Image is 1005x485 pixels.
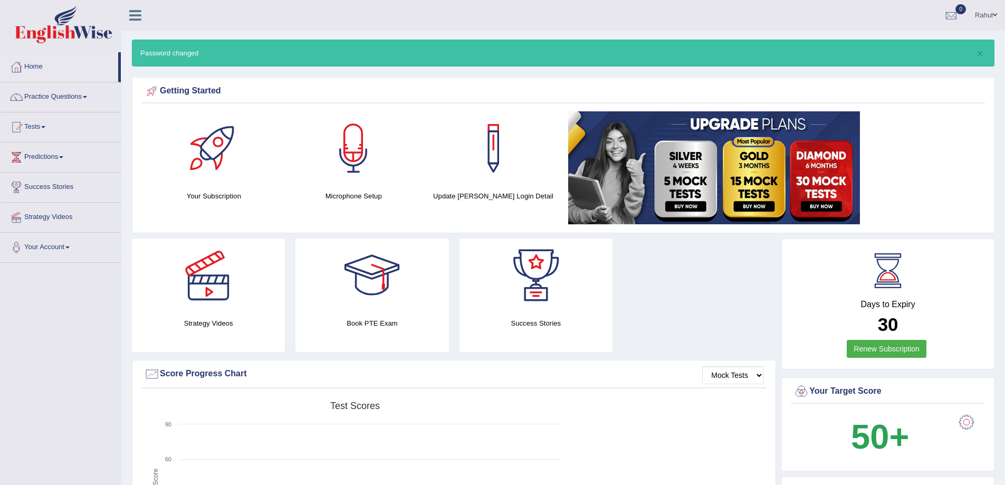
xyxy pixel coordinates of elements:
[878,314,898,335] b: 30
[289,191,418,202] h4: Microphone Setup
[955,4,966,14] span: 0
[429,191,558,202] h4: Update [PERSON_NAME] Login Detail
[793,384,982,400] div: Your Target Score
[568,111,860,224] img: small5.jpg
[144,366,764,382] div: Score Progress Chart
[1,52,118,79] a: Home
[144,83,982,99] div: Getting Started
[1,112,121,139] a: Tests
[460,318,612,329] h4: Success Stories
[165,456,171,462] text: 60
[977,48,983,59] button: ×
[851,417,909,456] b: 50+
[1,203,121,229] a: Strategy Videos
[330,401,380,411] tspan: Test scores
[1,173,121,199] a: Success Stories
[295,318,448,329] h4: Book PTE Exam
[1,82,121,109] a: Practice Questions
[793,300,982,309] h4: Days to Expiry
[132,40,994,66] div: Password changed
[149,191,279,202] h4: Your Subscription
[847,340,926,358] a: Renew Subscription
[1,233,121,259] a: Your Account
[132,318,285,329] h4: Strategy Videos
[165,421,171,427] text: 90
[1,142,121,169] a: Predictions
